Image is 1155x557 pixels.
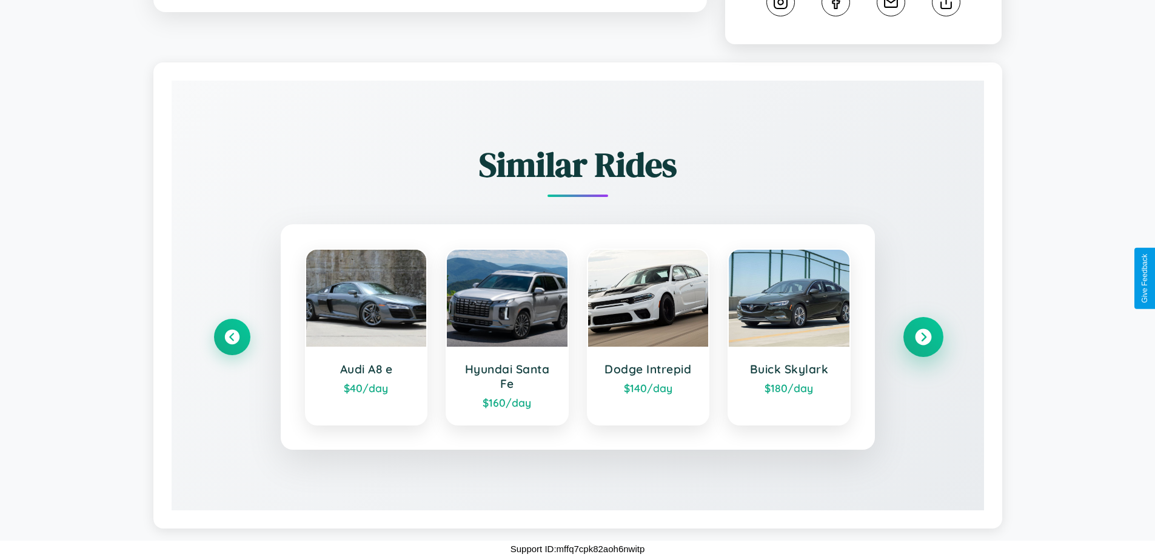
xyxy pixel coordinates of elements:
p: Support ID: mffq7cpk82aoh6nwitp [511,541,645,557]
div: $ 180 /day [741,381,837,395]
div: $ 40 /day [318,381,415,395]
h3: Buick Skylark [741,362,837,376]
div: Give Feedback [1140,254,1149,303]
h2: Similar Rides [214,141,942,188]
div: $ 160 /day [459,396,555,409]
a: Dodge Intrepid$140/day [587,248,710,425]
h3: Hyundai Santa Fe [459,362,555,391]
h3: Audi A8 e [318,362,415,376]
a: Buick Skylark$180/day [728,248,851,425]
div: $ 140 /day [600,381,697,395]
h3: Dodge Intrepid [600,362,697,376]
a: Hyundai Santa Fe$160/day [446,248,569,425]
a: Audi A8 e$40/day [305,248,428,425]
